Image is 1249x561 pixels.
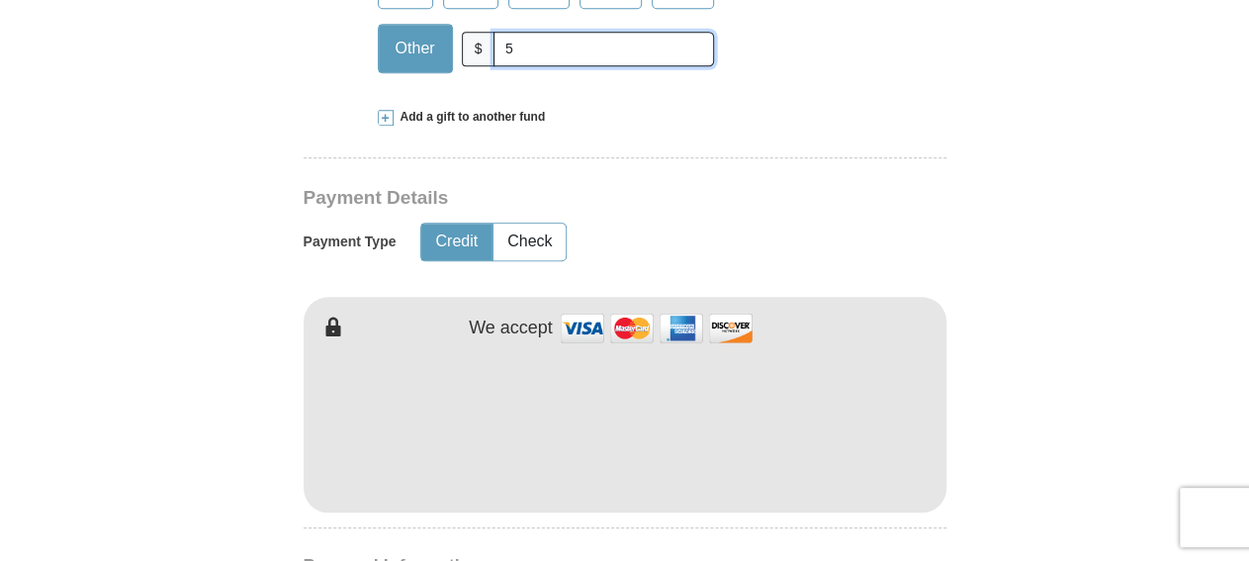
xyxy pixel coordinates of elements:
[304,187,808,210] h3: Payment Details
[493,32,713,66] input: Other Amount
[386,34,445,63] span: Other
[421,224,491,260] button: Credit
[304,234,397,250] h5: Payment Type
[493,224,566,260] button: Check
[469,318,553,339] h4: We accept
[462,32,495,66] span: $
[558,307,756,349] img: credit cards accepted
[394,109,546,126] span: Add a gift to another fund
